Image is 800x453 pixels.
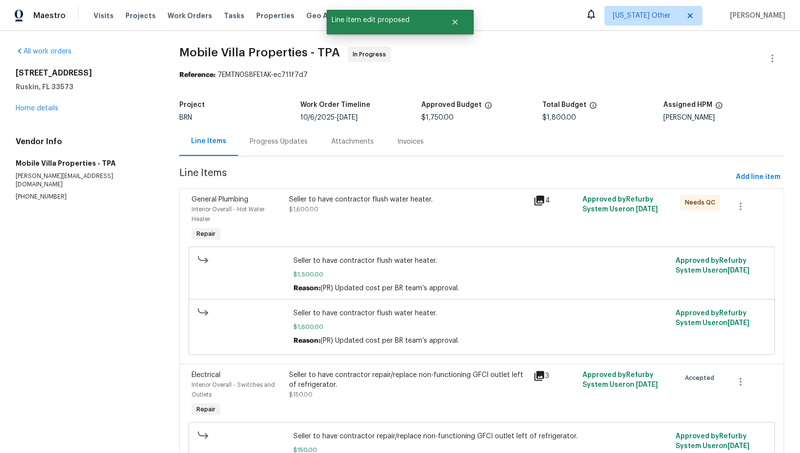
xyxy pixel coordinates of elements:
h5: Total Budget [542,101,586,108]
span: Projects [125,11,156,21]
span: Approved by Refurby System User on [676,433,750,450]
span: [DATE] [728,267,750,274]
button: Add line item [732,168,784,186]
h2: [STREET_ADDRESS] [16,68,156,78]
span: Repair [193,404,219,414]
div: 3 [533,370,577,382]
span: $1,800.00 [542,114,576,121]
div: Line Items [191,136,226,146]
span: $1,750.00 [421,114,454,121]
h4: Vendor Info [16,137,156,147]
span: Add line item [736,171,780,183]
span: Properties [256,11,294,21]
span: Work Orders [168,11,212,21]
a: All work orders [16,48,72,55]
h5: Assigned HPM [663,101,712,108]
span: Line Items [179,168,732,186]
span: $1,600.00 [289,206,318,212]
span: Seller to have contractor repair/replace non-functioning GFCI outlet left of refrigerator. [293,431,670,441]
span: The total cost of line items that have been proposed by Opendoor. This sum includes line items th... [589,101,597,114]
span: [DATE] [636,206,658,213]
span: The total cost of line items that have been approved by both Opendoor and the Trade Partner. This... [485,101,492,114]
span: Accepted [685,373,718,383]
span: Seller to have contractor flush water heater. [293,256,670,266]
span: [DATE] [728,443,750,450]
span: BRN [179,114,192,121]
div: Attachments [331,137,374,147]
div: Invoices [397,137,424,147]
div: Seller to have contractor flush water heater. [289,195,528,204]
span: [DATE] [337,114,358,121]
button: Close [439,12,471,32]
h5: Ruskin, FL 33573 [16,82,156,92]
h5: Project [179,101,205,108]
span: In Progress [353,50,390,59]
span: Approved by Refurby System User on [676,257,750,274]
span: Reason: [293,337,320,344]
span: Tasks [224,12,244,19]
p: [PHONE_NUMBER] [16,193,156,201]
span: Maestro [33,11,66,21]
span: (PR) Updated cost per BR team’s approval. [320,285,459,292]
div: Progress Updates [250,137,308,147]
span: (PR) Updated cost per BR team’s approval. [320,337,459,344]
div: 7EMTN0S8FE1AK-ec711f7d7 [179,70,784,80]
span: Approved by Refurby System User on [582,372,658,388]
span: - [300,114,358,121]
span: $150.00 [289,392,313,398]
div: Seller to have contractor repair/replace non-functioning GFCI outlet left of refrigerator. [289,370,528,390]
p: [PERSON_NAME][EMAIL_ADDRESS][DOMAIN_NAME] [16,172,156,189]
span: Seller to have contractor flush water heater. [293,308,670,318]
a: Home details [16,105,58,112]
span: [DATE] [728,320,750,327]
span: Needs QC [685,198,719,207]
div: 4 [533,195,577,206]
h5: Work Order Timeline [300,101,370,108]
h5: Approved Budget [421,101,482,108]
span: [PERSON_NAME] [726,11,785,21]
h5: Mobile Villa Properties - TPA [16,158,156,168]
span: Reason: [293,285,320,292]
span: [DATE] [636,381,658,388]
span: The hpm assigned to this work order. [715,101,723,114]
b: Reference: [179,72,216,78]
span: Mobile Villa Properties - TPA [179,47,340,58]
span: General Plumbing [192,196,248,203]
span: Electrical [192,372,220,378]
span: Visits [94,11,114,21]
span: Line item edit proposed [327,10,439,30]
span: 10/6/2025 [300,114,335,121]
span: $1,500.00 [293,270,670,279]
span: $1,600.00 [293,322,670,332]
span: [US_STATE] Other [613,11,680,21]
span: Interior Overall - Hot Water Heater [192,206,265,222]
div: [PERSON_NAME] [663,114,784,121]
span: Repair [193,229,219,239]
span: Geo Assignments [306,11,370,21]
span: Approved by Refurby System User on [582,196,658,213]
span: Approved by Refurby System User on [676,310,750,327]
span: Interior Overall - Switches and Outlets [192,382,275,398]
